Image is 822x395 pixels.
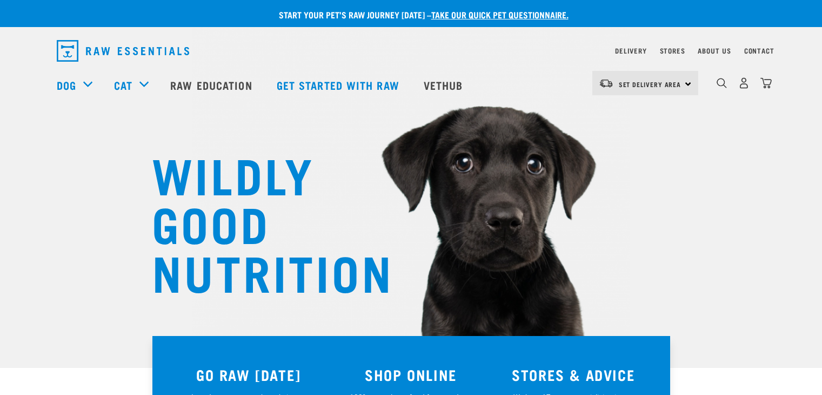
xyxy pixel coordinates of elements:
[48,36,774,66] nav: dropdown navigation
[159,63,265,107] a: Raw Education
[152,149,368,295] h1: WILDLY GOOD NUTRITION
[431,12,569,17] a: take our quick pet questionnaire.
[717,78,727,88] img: home-icon-1@2x.png
[660,49,685,52] a: Stores
[738,77,750,89] img: user.png
[698,49,731,52] a: About Us
[266,63,413,107] a: Get started with Raw
[760,77,772,89] img: home-icon@2x.png
[57,77,76,93] a: Dog
[413,63,477,107] a: Vethub
[57,40,189,62] img: Raw Essentials Logo
[619,82,681,86] span: Set Delivery Area
[615,49,646,52] a: Delivery
[114,77,132,93] a: Cat
[336,366,486,383] h3: SHOP ONLINE
[174,366,324,383] h3: GO RAW [DATE]
[599,78,613,88] img: van-moving.png
[744,49,774,52] a: Contact
[499,366,649,383] h3: STORES & ADVICE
